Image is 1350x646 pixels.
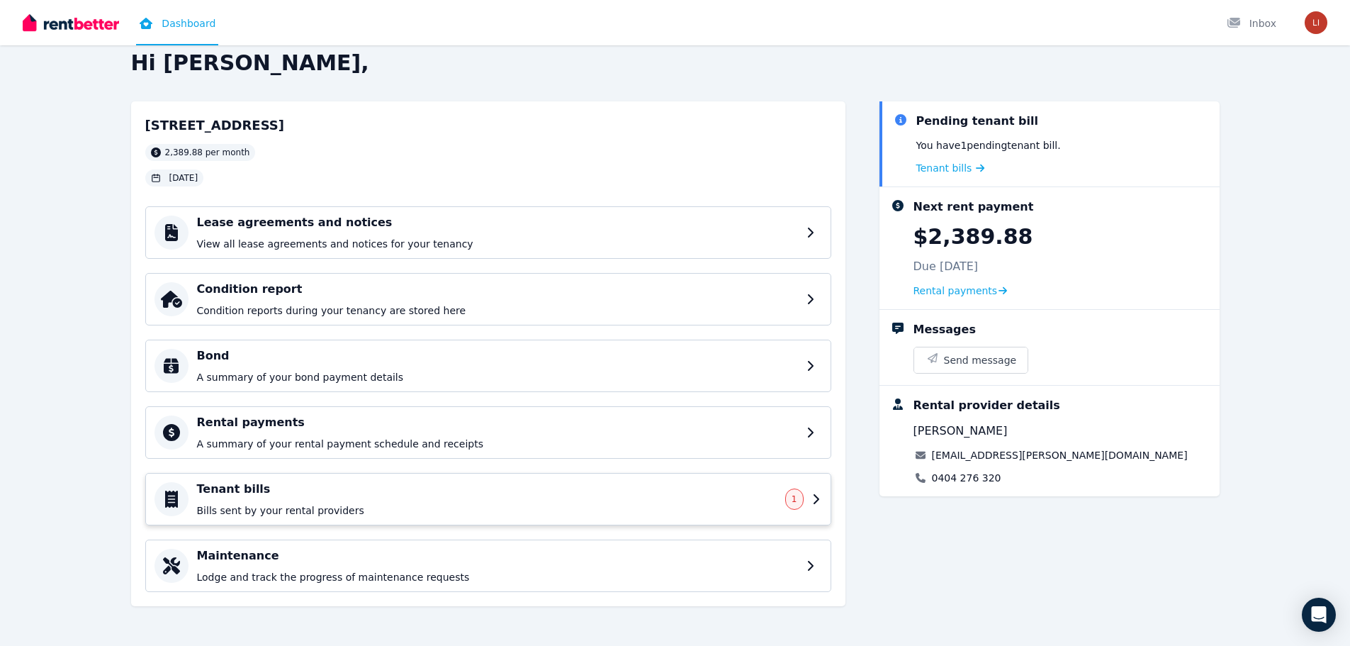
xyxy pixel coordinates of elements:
div: Inbox [1227,16,1276,30]
div: Rental provider details [913,397,1060,414]
span: 1 [792,494,797,505]
span: [DATE] [169,172,198,184]
p: Due [DATE] [913,258,979,275]
img: RentBetter [23,12,119,33]
h4: Condition report [197,281,798,298]
p: View all lease agreements and notices for your tenancy [197,237,798,251]
p: A summary of your bond payment details [197,370,798,384]
p: Lodge and track the progress of maintenance requests [197,570,798,584]
span: Rental payments [913,284,998,298]
div: Messages [913,321,976,338]
span: Send message [944,353,1017,367]
a: [EMAIL_ADDRESS][PERSON_NAME][DOMAIN_NAME] [932,448,1188,462]
button: Send message [914,347,1028,373]
h2: Hi [PERSON_NAME], [131,50,1220,76]
span: Tenant bills [916,161,972,175]
h2: [STREET_ADDRESS] [145,116,285,135]
a: Tenant bills [916,161,985,175]
a: Rental payments [913,284,1008,298]
p: Condition reports during your tenancy are stored here [197,303,798,318]
h4: Bond [197,347,798,364]
div: Pending tenant bill [916,113,1039,130]
img: Liam John Sweeten [1305,11,1327,34]
span: [PERSON_NAME] [913,423,1008,440]
a: 0404 276 320 [932,471,1001,485]
p: You have 1 pending tenant bill . [916,138,1061,152]
div: Next rent payment [913,199,1034,216]
span: 2,389.88 per month [165,147,250,158]
p: A summary of your rental payment schedule and receipts [197,437,798,451]
h4: Maintenance [197,547,798,564]
div: Open Intercom Messenger [1302,598,1336,632]
h4: Rental payments [197,414,798,431]
h4: Lease agreements and notices [197,214,798,231]
p: Bills sent by your rental providers [197,503,777,518]
h4: Tenant bills [197,481,777,498]
p: $2,389.88 [913,224,1033,250]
